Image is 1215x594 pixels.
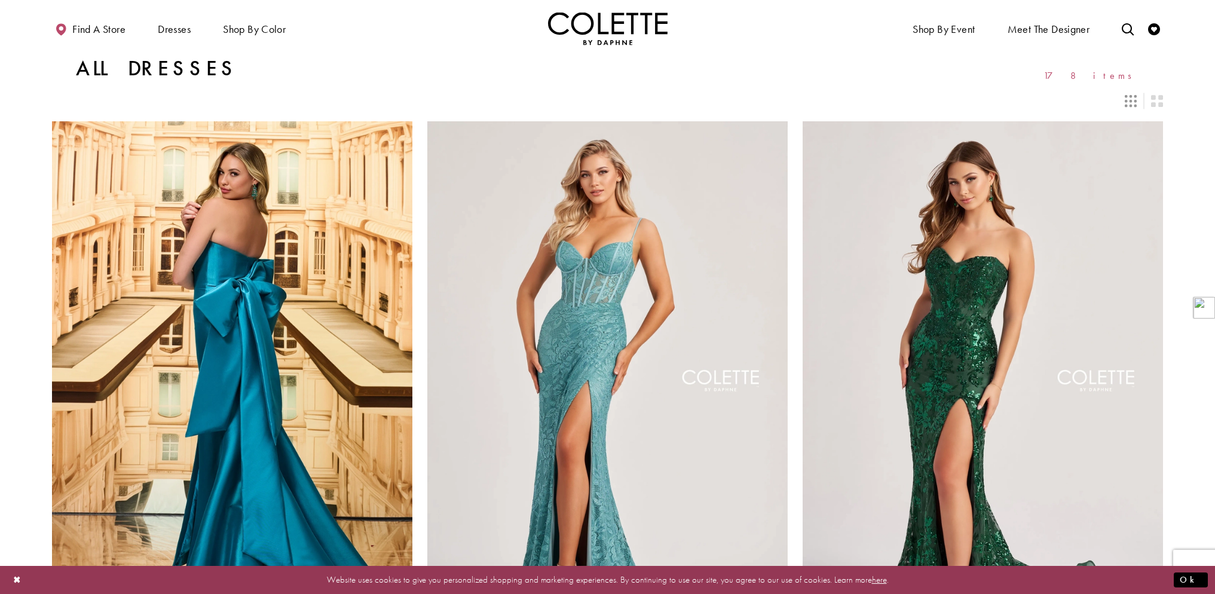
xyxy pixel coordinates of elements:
[45,88,1171,114] div: Layout Controls
[1145,12,1163,45] a: Check Wishlist
[155,12,194,45] span: Dresses
[1193,297,1215,319] img: toggle-logo.svg
[913,23,975,35] span: Shop By Event
[7,569,27,590] button: Close Dialog
[1008,23,1090,35] span: Meet the designer
[548,12,668,45] a: Visit Home Page
[1174,572,1208,587] button: Submit Dialog
[72,23,126,35] span: Find a store
[223,23,286,35] span: Shop by color
[910,12,978,45] span: Shop By Event
[1043,71,1140,81] span: 178 items
[1119,12,1137,45] a: Toggle search
[76,57,238,81] h1: All Dresses
[1005,12,1093,45] a: Meet the designer
[158,23,191,35] span: Dresses
[1151,95,1163,107] span: Switch layout to 2 columns
[86,572,1129,588] p: Website uses cookies to give you personalized shopping and marketing experiences. By continuing t...
[872,574,887,586] a: here
[52,12,128,45] a: Find a store
[220,12,289,45] span: Shop by color
[1125,95,1137,107] span: Switch layout to 3 columns
[548,12,668,45] img: Colette by Daphne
